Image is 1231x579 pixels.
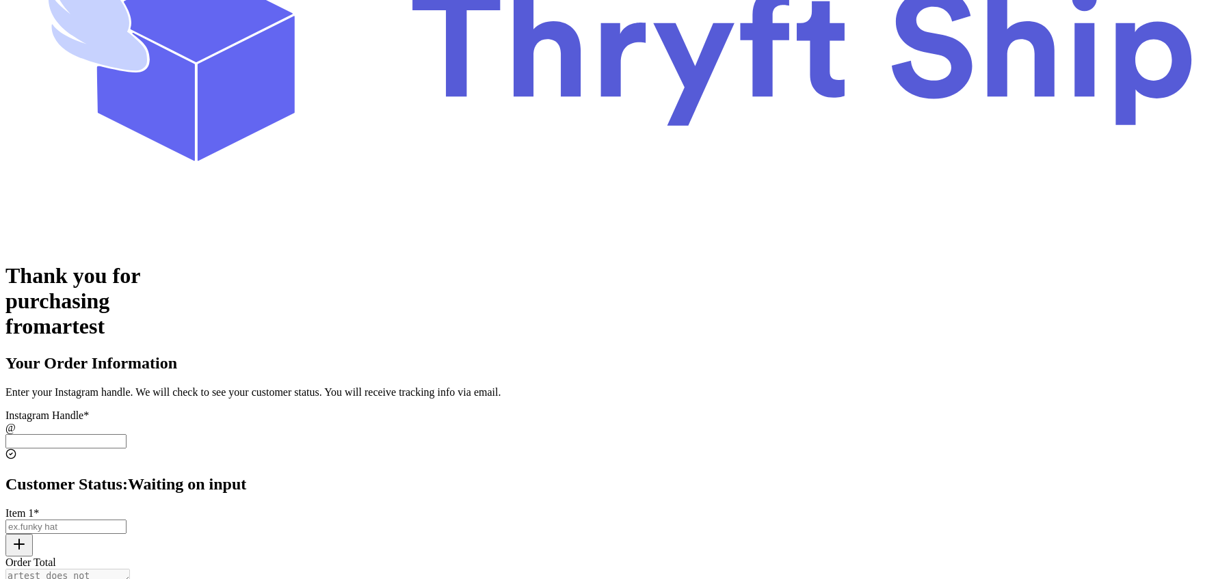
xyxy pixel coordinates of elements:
[5,354,1226,373] h2: Your Order Information
[5,520,127,534] input: ex.funky hat
[5,409,89,421] label: Instagram Handle
[5,263,1226,339] h1: Thank you for purchasing from
[5,386,1226,399] p: Enter your Instagram handle. We will check to see your customer status. You will receive tracking...
[5,556,1226,569] div: Order Total
[5,507,39,519] label: Item 1
[51,314,105,338] span: artest
[5,422,1226,434] div: @
[5,475,128,493] span: Customer Status:
[128,475,246,493] span: Waiting on input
